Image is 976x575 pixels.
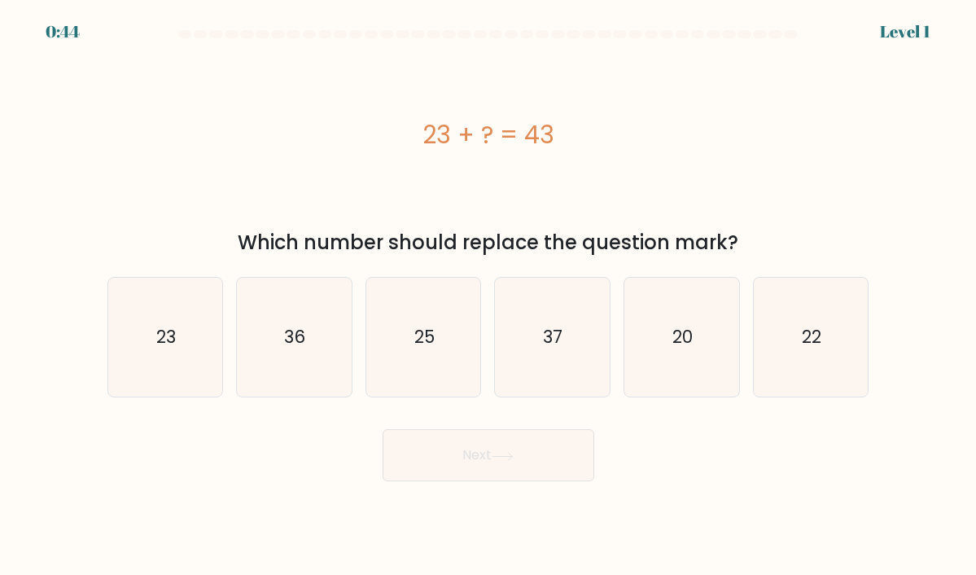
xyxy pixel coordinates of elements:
div: Which number should replace the question mark? [117,228,860,257]
text: 37 [544,325,563,349]
text: 20 [672,325,693,349]
div: 23 + ? = 43 [107,116,869,153]
button: Next [383,429,594,481]
text: 23 [156,325,176,349]
text: 22 [803,325,822,349]
text: 25 [414,325,435,349]
div: Level 1 [880,20,930,44]
text: 36 [285,325,306,349]
div: 0:44 [46,20,80,44]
